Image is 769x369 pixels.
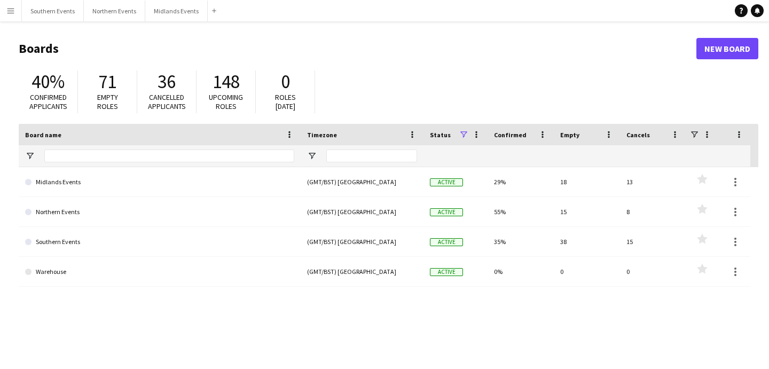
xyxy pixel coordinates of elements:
div: 8 [620,197,686,226]
div: 15 [554,197,620,226]
div: 13 [620,167,686,197]
span: Confirmed [494,131,527,139]
span: 36 [158,70,176,93]
span: 71 [98,70,116,93]
button: Open Filter Menu [307,151,317,161]
a: Midlands Events [25,167,294,197]
div: 15 [620,227,686,256]
a: Northern Events [25,197,294,227]
span: Status [430,131,451,139]
span: Board name [25,131,61,139]
button: Open Filter Menu [25,151,35,161]
div: 55% [488,197,554,226]
div: 38 [554,227,620,256]
a: Southern Events [25,227,294,257]
span: Empty roles [97,92,118,111]
input: Board name Filter Input [44,150,294,162]
span: Active [430,208,463,216]
div: 0 [554,257,620,286]
span: 148 [213,70,240,93]
span: 40% [32,70,65,93]
span: Active [430,268,463,276]
div: (GMT/BST) [GEOGRAPHIC_DATA] [301,227,423,256]
div: 29% [488,167,554,197]
h1: Boards [19,41,696,57]
span: Confirmed applicants [29,92,67,111]
div: 0 [620,257,686,286]
span: Roles [DATE] [275,92,296,111]
div: (GMT/BST) [GEOGRAPHIC_DATA] [301,197,423,226]
button: Midlands Events [145,1,208,21]
span: 0 [281,70,290,93]
span: Active [430,178,463,186]
div: 35% [488,227,554,256]
button: Southern Events [22,1,84,21]
span: Cancelled applicants [148,92,186,111]
a: New Board [696,38,758,59]
a: Warehouse [25,257,294,287]
div: (GMT/BST) [GEOGRAPHIC_DATA] [301,257,423,286]
span: Upcoming roles [209,92,243,111]
div: 18 [554,167,620,197]
span: Timezone [307,131,337,139]
div: (GMT/BST) [GEOGRAPHIC_DATA] [301,167,423,197]
span: Empty [560,131,579,139]
span: Active [430,238,463,246]
span: Cancels [626,131,650,139]
div: 0% [488,257,554,286]
input: Timezone Filter Input [326,150,417,162]
button: Northern Events [84,1,145,21]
